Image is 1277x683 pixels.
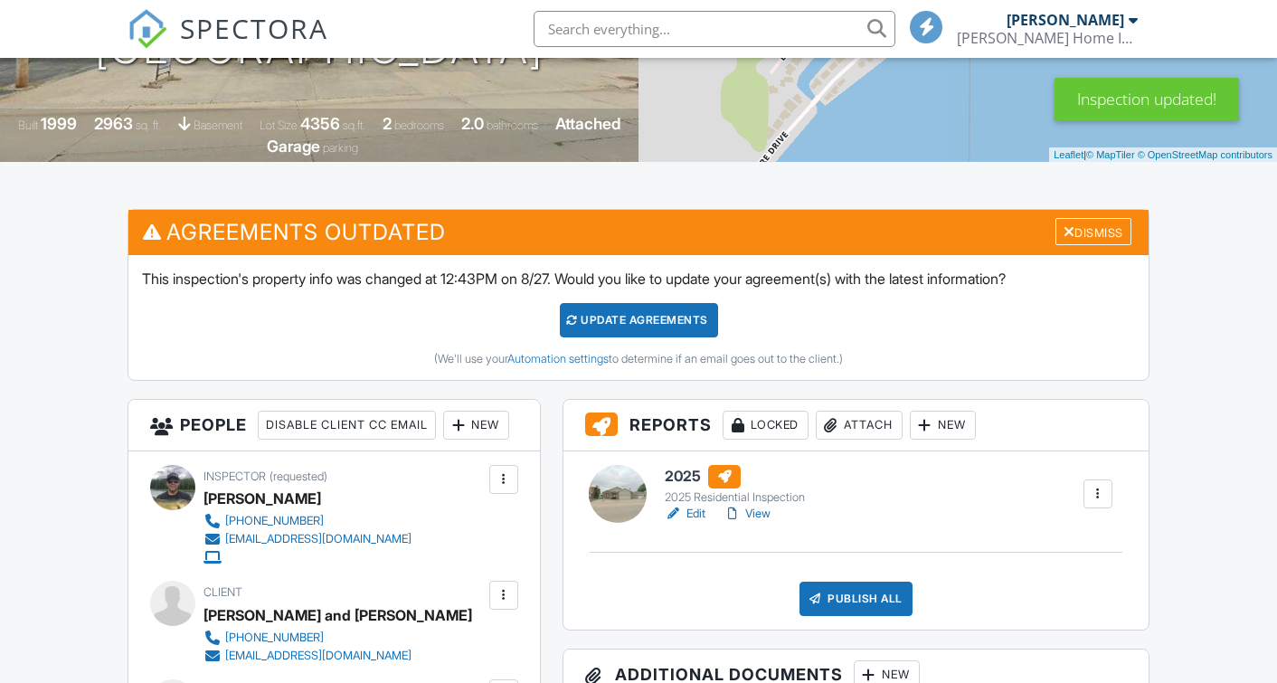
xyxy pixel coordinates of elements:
a: SPECTORA [128,24,328,62]
a: © MapTiler [1086,149,1135,160]
div: 2025 Residential Inspection [665,490,805,505]
span: bathrooms [487,119,538,132]
span: Inspector [203,470,266,483]
span: parking [323,141,358,155]
img: The Best Home Inspection Software - Spectora [128,9,167,49]
h6: 2025 [665,465,805,489]
span: basement [194,119,242,132]
div: [EMAIL_ADDRESS][DOMAIN_NAME] [225,649,411,663]
div: New [443,411,509,440]
span: SPECTORA [180,9,328,47]
div: 2.0 [461,114,484,133]
div: [PHONE_NUMBER] [225,514,324,528]
h3: People [128,400,540,451]
a: Automation settings [507,352,609,365]
a: [PHONE_NUMBER] [203,512,411,530]
div: New [910,411,976,440]
div: 2 [383,114,392,133]
a: 2025 2025 Residential Inspection [665,465,805,505]
div: Dismiss [1055,218,1131,246]
div: 4356 [300,114,340,133]
input: Search everything... [534,11,895,47]
div: 2963 [94,114,133,133]
span: Lot Size [260,119,298,132]
a: © OpenStreetMap contributors [1138,149,1272,160]
div: [PHONE_NUMBER] [225,631,324,645]
span: (requested) [270,470,327,483]
h3: Agreements Outdated [128,210,1149,254]
div: [PERSON_NAME] [203,485,321,512]
span: sq.ft. [343,119,365,132]
span: bedrooms [394,119,444,132]
a: View [724,505,771,523]
div: Inspection updated! [1055,78,1239,121]
div: Locked [723,411,809,440]
a: [EMAIL_ADDRESS][DOMAIN_NAME] [203,647,458,665]
span: Built [18,119,38,132]
div: (We'll use your to determine if an email goes out to the client.) [142,352,1135,366]
div: | [1049,147,1277,163]
div: [PERSON_NAME] and [PERSON_NAME] [203,602,472,629]
a: Leaflet [1054,149,1083,160]
div: This inspection's property info was changed at 12:43PM on 8/27. Would you like to update your agr... [128,255,1149,380]
div: Sutter Home Inspections [957,29,1138,47]
span: sq. ft. [136,119,161,132]
a: [PHONE_NUMBER] [203,629,458,647]
div: Update Agreements [560,303,718,337]
div: 1999 [41,114,77,133]
div: [EMAIL_ADDRESS][DOMAIN_NAME] [225,532,411,546]
div: Disable Client CC Email [258,411,436,440]
a: [EMAIL_ADDRESS][DOMAIN_NAME] [203,530,411,548]
div: Attach [816,411,903,440]
div: Attached Garage [267,114,621,156]
h3: Reports [563,400,1149,451]
div: [PERSON_NAME] [1007,11,1124,29]
div: Publish All [799,582,913,616]
a: Edit [665,505,705,523]
span: Client [203,585,242,599]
